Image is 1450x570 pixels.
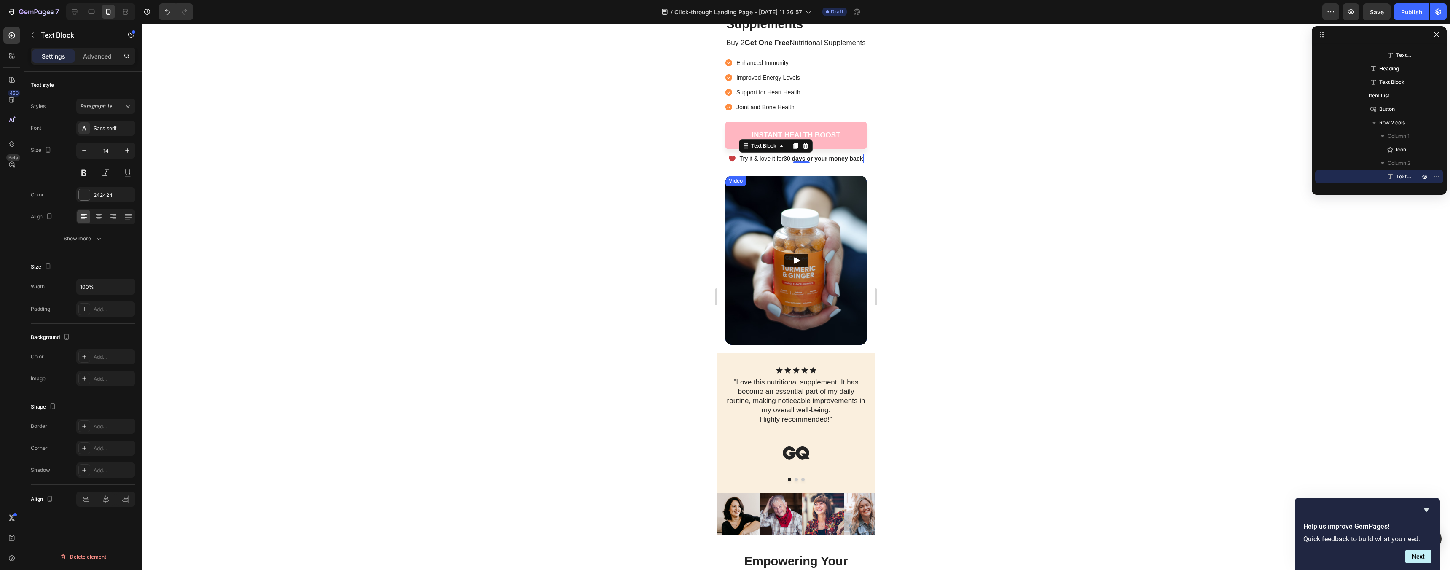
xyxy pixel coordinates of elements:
span: Icon [1396,145,1406,154]
input: Auto [77,279,135,294]
span: Paragraph 1* [80,102,112,110]
div: Background [31,332,72,343]
p: Text Block [41,30,113,40]
div: Beta [6,154,20,161]
div: Align [31,211,54,223]
div: Add... [94,467,133,474]
div: Width [31,283,45,290]
span: Draft [831,8,843,16]
div: Help us improve GemPages! [1303,505,1431,563]
div: Shadow [31,466,50,474]
button: Paragraph 1* [76,99,135,114]
div: Color [31,191,44,199]
div: Sans-serif [94,125,133,132]
div: Color [31,353,44,360]
button: Hide survey [1421,505,1431,515]
span: Column 1 [1388,132,1410,140]
iframe: Design area [717,24,875,570]
div: Delete element [60,552,106,562]
div: Add... [94,375,133,383]
h2: Help us improve GemPages! [1303,522,1431,532]
button: Delete element [31,550,135,564]
span: / [671,8,673,16]
button: Publish [1394,3,1429,20]
p: Advanced [83,52,112,61]
img: gempages_432750572815254551-0ac55498-db33-462f-9332-703deb305a58.png [127,469,170,512]
div: Add... [94,306,133,313]
p: Quick feedback to build what you need. [1303,535,1431,543]
div: Show more [64,234,103,243]
span: Button [1379,105,1395,113]
h2: Empowering Your Health, Your Way [8,529,150,562]
span: Save [1370,8,1384,16]
span: Text Block [1379,78,1404,86]
p: 7 [55,7,59,17]
button: 7 [3,3,63,20]
div: 450 [8,90,20,97]
button: Next question [1405,550,1431,563]
span: Text Block [1396,172,1411,181]
div: Size [31,145,53,156]
div: Undo/Redo [159,3,193,20]
div: Add... [94,423,133,430]
p: Settings [42,52,65,61]
div: Text style [31,81,54,89]
span: Column 2 [1388,159,1410,167]
div: Shape [31,401,58,413]
div: Publish [1401,8,1422,16]
div: Image [31,375,46,382]
div: Border [31,422,47,430]
div: Padding [31,305,50,313]
span: Text Block [1396,51,1411,59]
div: Add... [94,445,133,452]
div: Corner [31,444,48,452]
div: Size [31,261,53,273]
span: Heading [1379,65,1399,73]
button: Show more [31,231,135,246]
span: Row 2 cols [1379,118,1405,127]
div: Align [31,494,55,505]
div: Styles [31,102,46,110]
span: Item List [1369,91,1389,100]
div: 242424 [94,191,133,199]
div: Add... [94,353,133,361]
button: Save [1363,3,1391,20]
span: Click-through Landing Page - [DATE] 11:26:57 [674,8,802,16]
div: Font [31,124,41,132]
